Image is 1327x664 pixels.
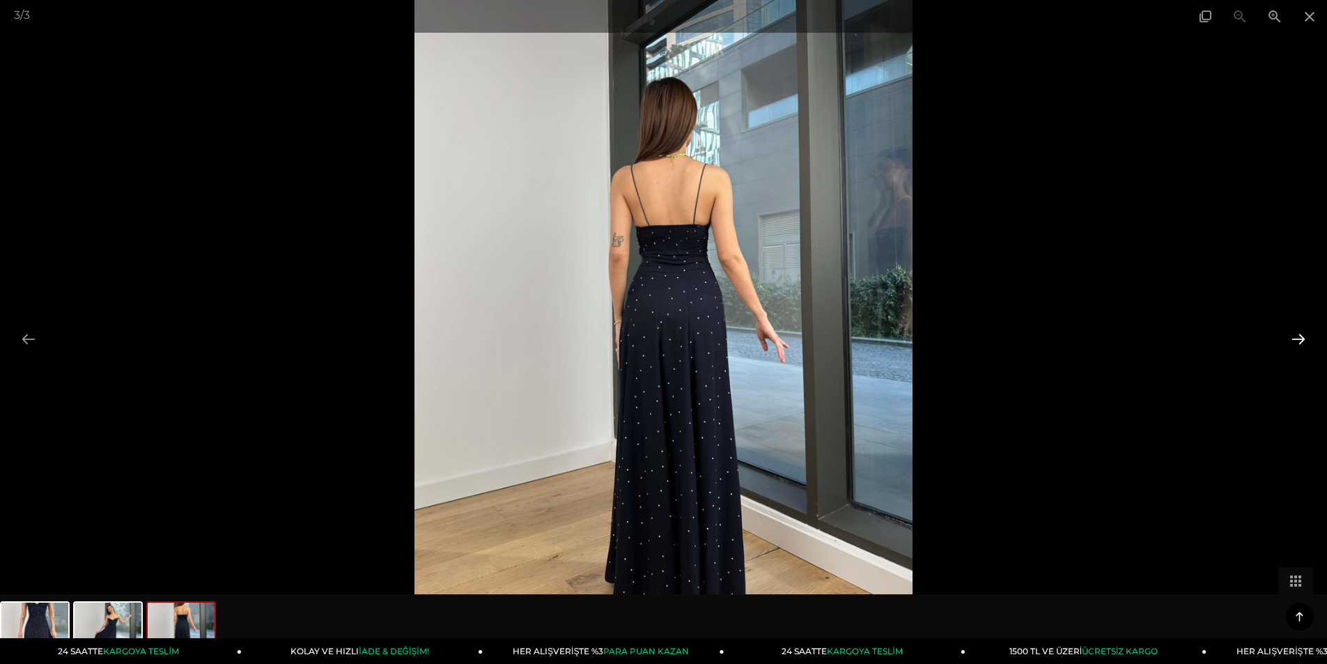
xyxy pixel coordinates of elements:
[483,638,724,664] a: HER ALIŞVERİŞTE %3PARA PUAN KAZAN
[1,603,68,656] img: nicoly-elbise-24y104-ca9845.jpg
[14,8,20,22] span: 3
[359,646,428,656] span: İADE & DEĞİŞİM!
[603,646,689,656] span: PARA PUAN KAZAN
[724,638,965,664] a: 24 SAATTEKARGOYA TESLİM
[1278,567,1313,594] button: Toggle thumbnails
[1082,646,1158,656] span: ÜCRETSİZ KARGO
[965,638,1206,664] a: 1500 TL VE ÜZERİÜCRETSİZ KARGO
[242,638,483,664] a: KOLAY VE HIZLIİADE & DEĞİŞİM!
[1,638,242,664] a: 24 SAATTEKARGOYA TESLİM
[827,646,902,656] span: KARGOYA TESLİM
[103,646,178,656] span: KARGOYA TESLİM
[24,8,30,22] span: 3
[75,603,141,656] img: nicoly-elbise-24y104-5-441f.jpg
[148,603,215,656] img: nicoly-elbise-24y104-b686-e.jpg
